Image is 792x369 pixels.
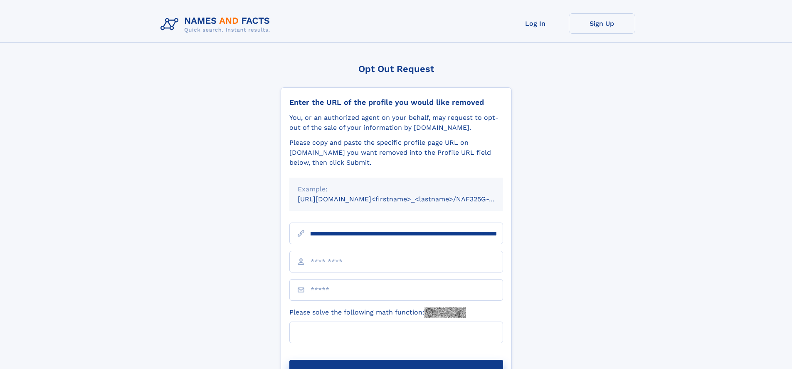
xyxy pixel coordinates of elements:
[502,13,569,34] a: Log In
[289,98,503,107] div: Enter the URL of the profile you would like removed
[289,307,466,318] label: Please solve the following math function:
[281,64,512,74] div: Opt Out Request
[569,13,635,34] a: Sign Up
[157,13,277,36] img: Logo Names and Facts
[289,113,503,133] div: You, or an authorized agent on your behalf, may request to opt-out of the sale of your informatio...
[298,184,495,194] div: Example:
[298,195,519,203] small: [URL][DOMAIN_NAME]<firstname>_<lastname>/NAF325G-xxxxxxxx
[289,138,503,168] div: Please copy and paste the specific profile page URL on [DOMAIN_NAME] you want removed into the Pr...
